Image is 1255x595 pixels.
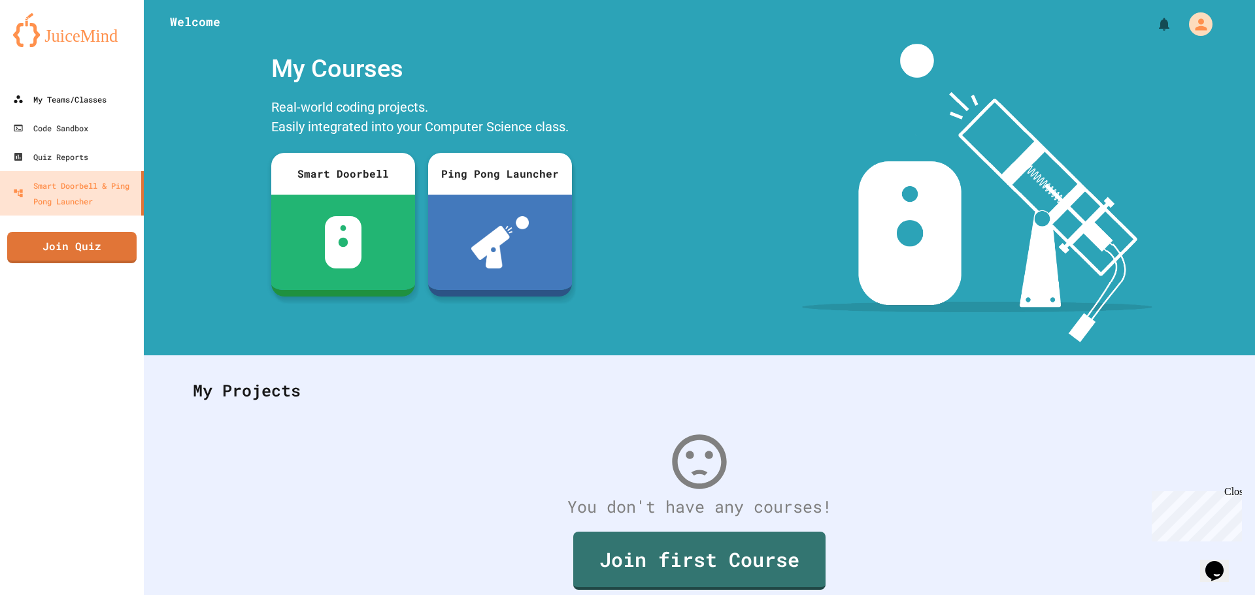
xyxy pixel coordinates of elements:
[13,120,88,136] div: Code Sandbox
[1200,543,1242,582] iframe: chat widget
[13,13,131,47] img: logo-orange.svg
[265,44,578,94] div: My Courses
[1175,9,1216,39] div: My Account
[1146,486,1242,541] iframe: chat widget
[802,44,1152,342] img: banner-image-my-projects.png
[471,216,529,268] img: ppl-with-ball.png
[265,94,578,143] div: Real-world coding projects. Easily integrated into your Computer Science class.
[180,494,1219,519] div: You don't have any courses!
[13,149,88,165] div: Quiz Reports
[13,178,136,209] div: Smart Doorbell & Ping Pong Launcher
[5,5,90,83] div: Chat with us now!Close
[7,232,137,263] a: Join Quiz
[1132,13,1175,35] div: My Notifications
[271,153,415,195] div: Smart Doorbell
[325,216,362,268] img: sdb-white.svg
[573,532,826,590] a: Join first Course
[180,365,1219,416] div: My Projects
[428,153,572,195] div: Ping Pong Launcher
[13,91,107,107] div: My Teams/Classes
